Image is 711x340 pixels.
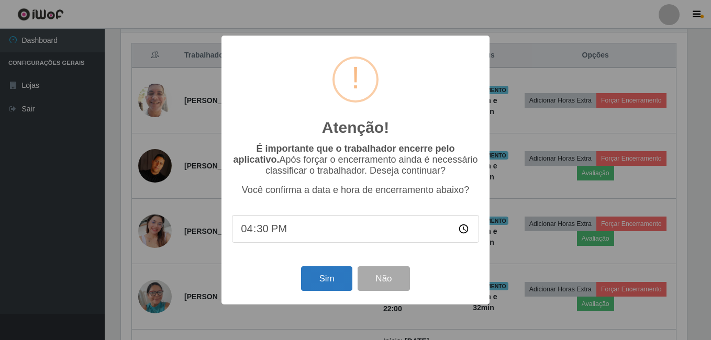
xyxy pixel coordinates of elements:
h2: Atenção! [322,118,389,137]
button: Sim [301,266,352,291]
p: Você confirma a data e hora de encerramento abaixo? [232,185,479,196]
button: Não [358,266,409,291]
b: É importante que o trabalhador encerre pelo aplicativo. [233,143,454,165]
p: Após forçar o encerramento ainda é necessário classificar o trabalhador. Deseja continuar? [232,143,479,176]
